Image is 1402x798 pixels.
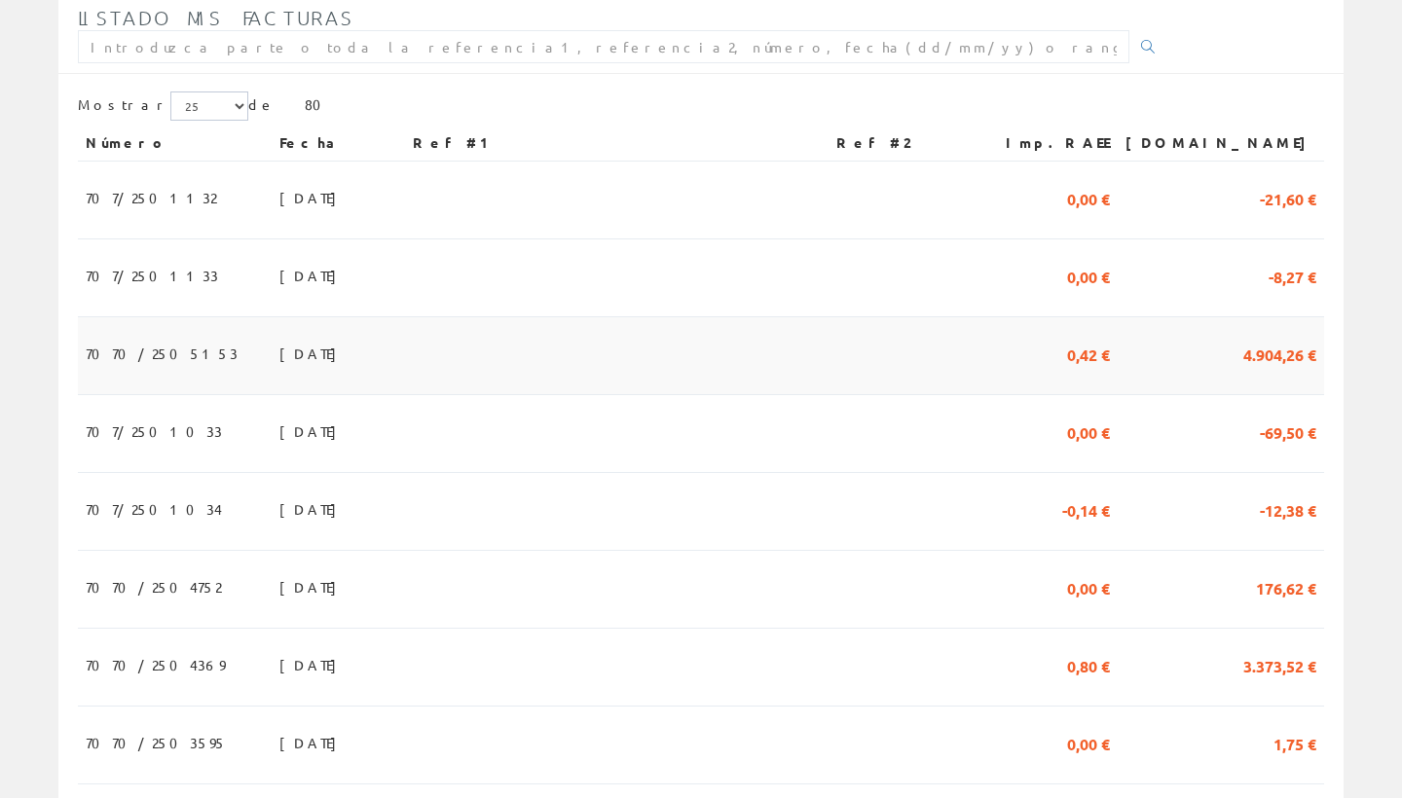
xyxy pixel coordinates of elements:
[279,492,347,526] span: [DATE]
[279,726,347,759] span: [DATE]
[1256,570,1316,603] span: 176,62 €
[279,181,347,214] span: [DATE]
[1260,415,1316,448] span: -69,50 €
[829,126,972,161] th: Ref #2
[86,415,222,448] span: 707/2501033
[1067,259,1110,292] span: 0,00 €
[86,337,238,370] span: 7070/2505153
[86,181,216,214] span: 707/2501132
[1260,492,1316,526] span: -12,38 €
[1260,181,1316,214] span: -21,60 €
[1269,259,1316,292] span: -8,27 €
[1067,570,1110,603] span: 0,00 €
[86,259,218,292] span: 707/2501133
[279,337,347,370] span: [DATE]
[86,492,222,526] span: 707/2501034
[1067,415,1110,448] span: 0,00 €
[279,415,347,448] span: [DATE]
[1067,181,1110,214] span: 0,00 €
[405,126,829,161] th: Ref #1
[1243,648,1316,681] span: 3.373,52 €
[1067,648,1110,681] span: 0,80 €
[78,6,354,29] span: Listado mis facturas
[279,648,347,681] span: [DATE]
[1062,492,1110,526] span: -0,14 €
[1273,726,1316,759] span: 1,75 €
[1067,726,1110,759] span: 0,00 €
[170,91,248,121] select: Mostrar
[86,570,221,603] span: 7070/2504752
[1243,337,1316,370] span: 4.904,26 €
[1067,337,1110,370] span: 0,42 €
[78,30,1129,63] input: Introduzca parte o toda la referencia1, referencia2, número, fecha(dd/mm/yy) o rango de fechas(dd...
[1118,126,1324,161] th: [DOMAIN_NAME]
[78,91,1324,126] div: de 80
[279,259,347,292] span: [DATE]
[972,126,1118,161] th: Imp.RAEE
[86,726,227,759] span: 7070/2503595
[279,570,347,603] span: [DATE]
[86,648,225,681] span: 7070/2504369
[78,126,272,161] th: Número
[272,126,405,161] th: Fecha
[78,91,248,121] label: Mostrar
